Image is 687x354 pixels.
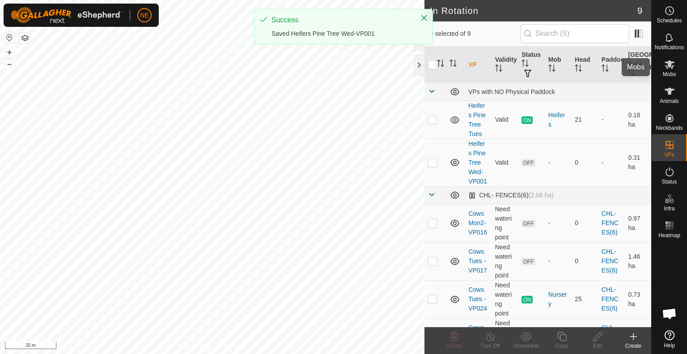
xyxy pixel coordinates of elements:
[468,192,554,199] div: CHL- FENCES(6)
[548,111,568,129] div: Heifers
[430,29,520,38] span: 0 selected of 9
[657,18,682,23] span: Schedules
[271,15,411,26] div: Success
[624,242,651,280] td: 1.46 ha
[495,66,502,73] p-sorticon: Activate to sort
[656,300,683,327] div: Open chat
[602,210,619,236] a: CHL- FENCES(6)
[571,101,598,139] td: 21
[492,204,518,242] td: Need watering point
[615,342,651,350] div: Create
[140,11,148,20] span: NE
[177,342,211,350] a: Privacy Policy
[521,24,629,43] input: Search (S)
[468,286,487,312] a: Cows Tues -VP024
[571,280,598,318] td: 25
[529,192,554,199] span: (2.08 ha)
[575,66,582,73] p-sorticon: Activate to sort
[271,29,411,38] div: Saved Heifers Pine Tree Wed-VP001
[628,70,635,77] p-sorticon: Activate to sort
[658,233,680,238] span: Heatmap
[418,12,430,24] button: Close
[4,32,15,43] button: Reset Map
[548,290,568,309] div: Nursery
[602,324,619,350] a: CHL- FENCES(6)
[655,45,684,50] span: Notifications
[492,47,518,83] th: Validity
[580,342,615,350] div: Edit
[660,98,679,104] span: Animals
[468,324,487,350] a: Cows Wed -VP025
[492,242,518,280] td: Need watering point
[468,248,487,274] a: Cows Tues -VP017
[522,296,532,303] span: ON
[602,248,619,274] a: CHL- FENCES(6)
[522,61,529,68] p-sorticon: Activate to sort
[468,88,648,95] div: VPs with NO Physical Paddock
[4,47,15,58] button: +
[468,140,487,185] a: Heifers Pine Tree Wed-VP001
[468,102,486,137] a: Heifers Pine Tree Tues
[663,72,676,77] span: Mobs
[545,47,572,83] th: Mob
[522,116,532,124] span: ON
[472,342,508,350] div: Turn Off
[652,327,687,352] a: Help
[571,204,598,242] td: 0
[548,218,568,228] div: -
[571,242,598,280] td: 0
[430,5,637,16] h2: In Rotation
[664,152,674,158] span: VPs
[548,158,568,167] div: -
[598,101,625,139] td: -
[656,125,683,131] span: Neckbands
[624,47,651,83] th: [GEOGRAPHIC_DATA] Area
[4,59,15,69] button: –
[508,342,544,350] div: Show/Hide
[571,47,598,83] th: Head
[662,179,677,184] span: Status
[624,139,651,186] td: 0.31 ha
[492,101,518,139] td: Valid
[437,61,444,68] p-sorticon: Activate to sort
[468,210,487,236] a: Cows Mon2-VP016
[492,280,518,318] td: Need watering point
[602,286,619,312] a: CHL- FENCES(6)
[602,66,609,73] p-sorticon: Activate to sort
[544,342,580,350] div: Copy
[450,61,457,68] p-sorticon: Activate to sort
[624,204,651,242] td: 0.97 ha
[221,342,247,350] a: Contact Us
[465,47,492,83] th: VP
[598,139,625,186] td: -
[522,258,535,265] span: OFF
[664,206,674,211] span: Infra
[664,343,675,348] span: Help
[624,101,651,139] td: 0.18 ha
[11,7,123,23] img: Gallagher Logo
[548,256,568,266] div: -
[518,47,545,83] th: Status
[571,139,598,186] td: 0
[522,220,535,227] span: OFF
[637,4,642,17] span: 9
[598,47,625,83] th: Paddock
[20,33,30,43] button: Map Layers
[522,159,535,166] span: OFF
[447,343,462,349] span: Delete
[548,66,556,73] p-sorticon: Activate to sort
[492,139,518,186] td: Valid
[624,280,651,318] td: 0.73 ha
